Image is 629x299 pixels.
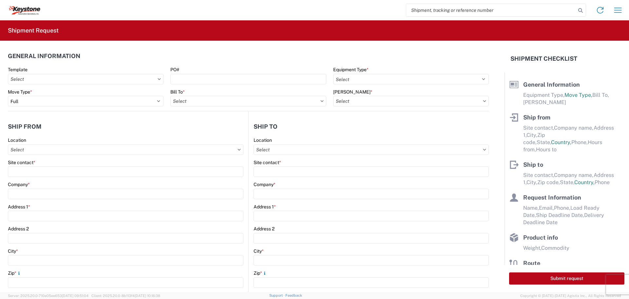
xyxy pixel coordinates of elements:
[564,92,592,98] span: Move Type,
[560,179,574,185] span: State,
[537,139,551,145] span: State,
[541,245,569,251] span: Commodity
[539,205,554,211] span: Email,
[269,293,286,297] a: Support
[523,114,550,121] span: Ship from
[523,245,541,251] span: Weight,
[523,234,558,241] span: Product info
[523,92,564,98] span: Equipment Type,
[8,137,26,143] label: Location
[8,204,30,210] label: Address 1
[254,137,272,143] label: Location
[8,144,243,155] input: Select
[62,294,88,298] span: [DATE] 09:51:04
[254,270,267,276] label: Zip
[595,179,610,185] span: Phone
[170,67,179,73] label: PO#
[554,205,570,211] span: Phone,
[254,182,276,187] label: Company
[523,260,540,267] span: Route
[8,160,35,165] label: Site contact
[285,293,302,297] a: Feedback
[254,123,277,130] h2: Ship to
[536,212,584,218] span: Ship Deadline Date,
[554,125,594,131] span: Company name,
[523,194,581,201] span: Request Information
[571,139,588,145] span: Phone,
[254,248,264,254] label: City
[526,179,537,185] span: City,
[170,89,185,95] label: Bill To
[537,179,560,185] span: Zip code,
[333,96,489,106] input: Select
[8,248,18,254] label: City
[91,294,160,298] span: Client: 2025.20.0-8b113f4
[254,160,281,165] label: Site contact
[333,67,369,73] label: Equipment Type
[170,96,326,106] input: Select
[406,4,576,16] input: Shipment, tracking or reference number
[8,123,42,130] h2: Ship from
[254,226,275,232] label: Address 2
[592,92,609,98] span: Bill To,
[523,99,566,105] span: [PERSON_NAME]
[523,172,554,178] span: Site contact,
[520,293,621,299] span: Copyright © [DATE]-[DATE] Agistix Inc., All Rights Reserved
[8,294,88,298] span: Server: 2025.20.0-710e05ee653
[510,55,577,63] h2: Shipment Checklist
[333,89,372,95] label: [PERSON_NAME]
[8,226,29,232] label: Address 2
[8,74,163,84] input: Select
[526,132,537,138] span: City,
[554,172,594,178] span: Company name,
[8,182,30,187] label: Company
[523,125,554,131] span: Site contact,
[8,67,28,73] label: Template
[8,270,22,276] label: Zip
[523,205,539,211] span: Name,
[254,204,276,210] label: Address 1
[523,81,580,88] span: General Information
[551,139,571,145] span: Country,
[8,89,32,95] label: Move Type
[8,53,80,59] h2: General Information
[135,294,160,298] span: [DATE] 10:16:38
[8,27,59,34] h2: Shipment Request
[509,272,624,285] button: Submit request
[574,179,595,185] span: Country,
[536,146,557,153] span: Hours to
[523,161,543,168] span: Ship to
[254,144,489,155] input: Select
